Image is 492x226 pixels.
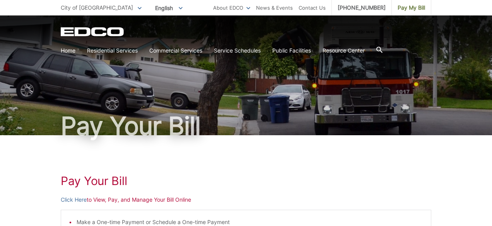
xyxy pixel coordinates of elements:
span: City of [GEOGRAPHIC_DATA] [61,4,133,11]
span: Pay My Bill [398,3,425,12]
a: Contact Us [299,3,326,12]
a: Service Schedules [214,46,261,55]
a: Resource Center [323,46,365,55]
a: About EDCO [213,3,250,12]
h1: Pay Your Bill [61,174,431,188]
a: Home [61,46,75,55]
h1: Pay Your Bill [61,114,431,138]
a: Commercial Services [149,46,202,55]
p: to View, Pay, and Manage Your Bill Online [61,195,431,204]
a: Click Here [61,195,87,204]
span: English [149,2,188,14]
a: Residential Services [87,46,138,55]
a: Public Facilities [272,46,311,55]
a: News & Events [256,3,293,12]
a: EDCD logo. Return to the homepage. [61,27,125,36]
